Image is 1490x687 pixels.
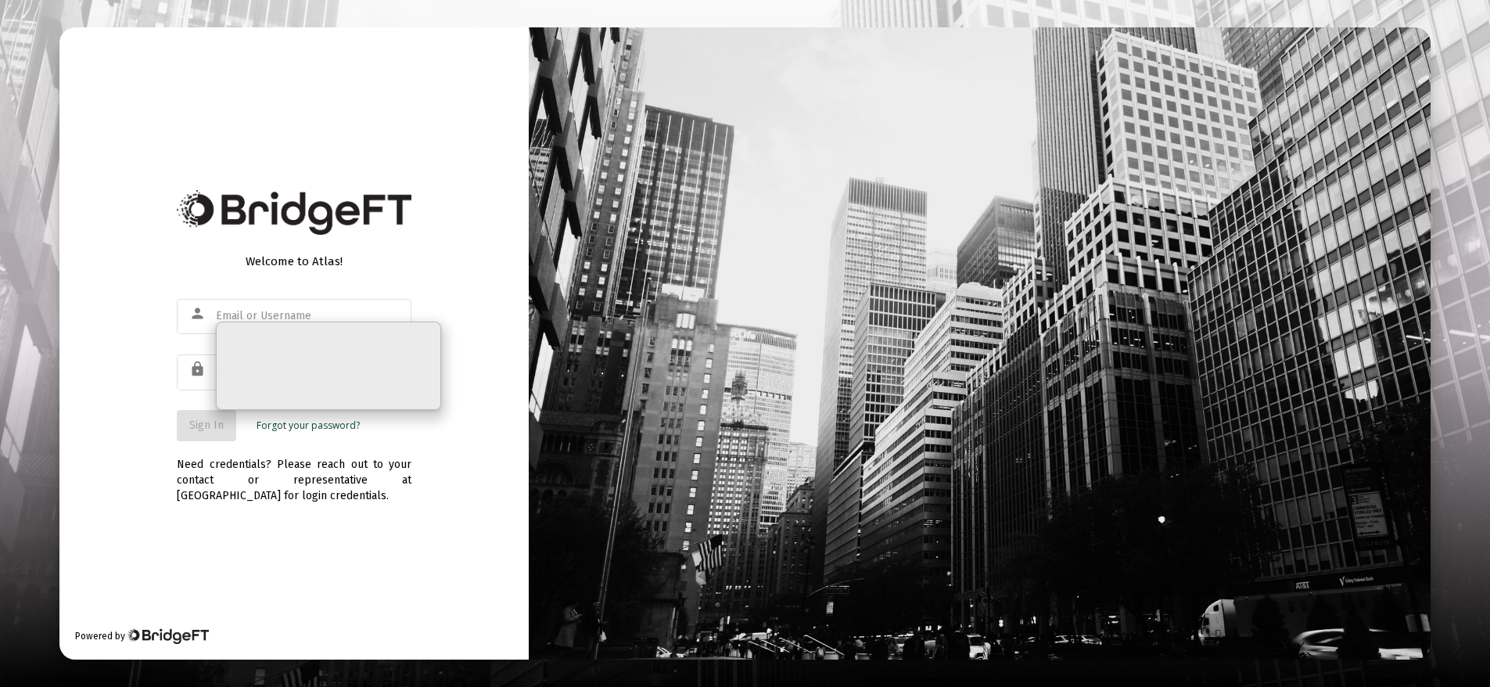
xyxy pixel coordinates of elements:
[257,418,360,433] a: Forgot your password?
[177,410,236,441] button: Sign In
[189,304,208,323] mat-icon: person
[189,419,224,432] span: Sign In
[177,190,411,235] img: Bridge Financial Technology Logo
[127,628,209,644] img: Bridge Financial Technology Logo
[177,441,411,504] div: Need credentials? Please reach out to your contact or representative at [GEOGRAPHIC_DATA] for log...
[216,310,404,322] input: Email or Username
[189,360,208,379] mat-icon: lock
[177,254,411,269] div: Welcome to Atlas!
[75,628,209,644] div: Powered by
